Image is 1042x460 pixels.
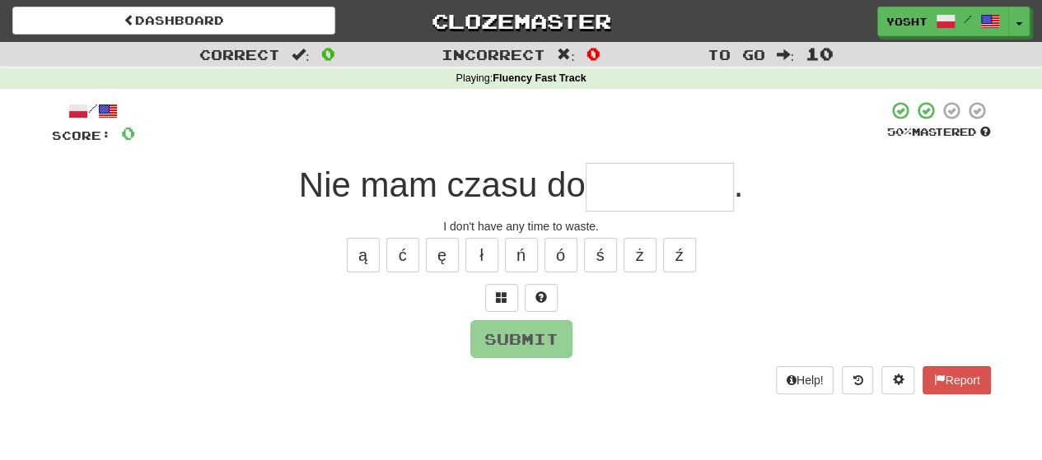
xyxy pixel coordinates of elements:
button: ł [465,238,498,272]
button: ś [584,238,617,272]
div: / [52,100,135,121]
span: 0 [121,123,135,143]
span: 0 [321,44,335,63]
span: 0 [586,44,600,63]
span: : [776,48,794,62]
button: Help! [776,366,834,394]
a: Dashboard [12,7,335,35]
span: : [557,48,575,62]
a: Yosht / [877,7,1009,36]
span: : [292,48,310,62]
button: Submit [470,320,572,358]
button: ć [386,238,419,272]
button: Switch sentence to multiple choice alt+p [485,284,518,312]
button: ę [426,238,459,272]
span: 50 % [887,125,912,138]
span: . [734,165,744,204]
span: Score: [52,128,111,142]
button: Report [923,366,990,394]
button: ó [544,238,577,272]
span: 10 [806,44,834,63]
button: Single letter hint - you only get 1 per sentence and score half the points! alt+h [525,284,558,312]
a: Clozemaster [360,7,683,35]
strong: Fluency Fast Track [493,72,586,84]
button: ą [347,238,380,272]
span: Nie mam czasu do [299,165,586,204]
span: / [964,13,972,25]
span: To go [707,46,764,63]
button: Round history (alt+y) [842,366,873,394]
button: ź [663,238,696,272]
span: Yosht [886,14,928,29]
button: ż [624,238,657,272]
button: ń [505,238,538,272]
span: Incorrect [442,46,545,63]
div: Mastered [887,125,991,140]
span: Correct [199,46,280,63]
div: I don't have any time to waste. [52,218,991,235]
